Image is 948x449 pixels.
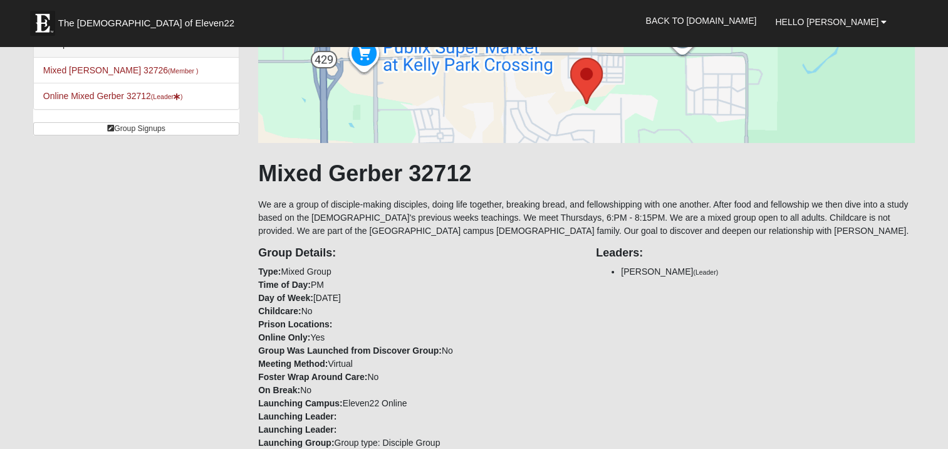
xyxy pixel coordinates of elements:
strong: Foster Wrap Around Care: [258,372,367,382]
span: The [DEMOGRAPHIC_DATA] of Eleven22 [58,17,234,29]
strong: On Break: [258,385,300,395]
strong: Meeting Method: [258,359,328,369]
strong: Online Only: [258,332,310,342]
a: Hello [PERSON_NAME] [766,6,896,38]
strong: Day of Week: [258,293,313,303]
img: Eleven22 logo [30,11,55,36]
a: Mixed [PERSON_NAME] 32726(Member ) [43,65,199,75]
strong: Launching Leader: [258,425,336,435]
h4: Group Details: [258,246,577,260]
h1: Mixed Gerber 32712 [258,160,915,187]
strong: Prison Locations: [258,319,332,329]
small: (Member ) [168,67,198,75]
a: Group Signups [33,122,239,135]
a: Online Mixed Gerber 32712(Leader) [43,91,183,101]
strong: Childcare: [258,306,301,316]
strong: Group Was Launched from Discover Group: [258,346,442,356]
span: Hello [PERSON_NAME] [775,17,878,27]
a: Back to [DOMAIN_NAME] [636,5,766,36]
strong: Type: [258,267,281,277]
strong: Time of Day: [258,280,311,290]
li: [PERSON_NAME] [621,265,915,278]
h4: Leaders: [596,246,915,260]
small: (Leader ) [151,93,183,100]
small: (Leader) [693,268,718,276]
a: The [DEMOGRAPHIC_DATA] of Eleven22 [24,4,274,36]
strong: Launching Campus: [258,398,343,408]
strong: Launching Leader: [258,411,336,421]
